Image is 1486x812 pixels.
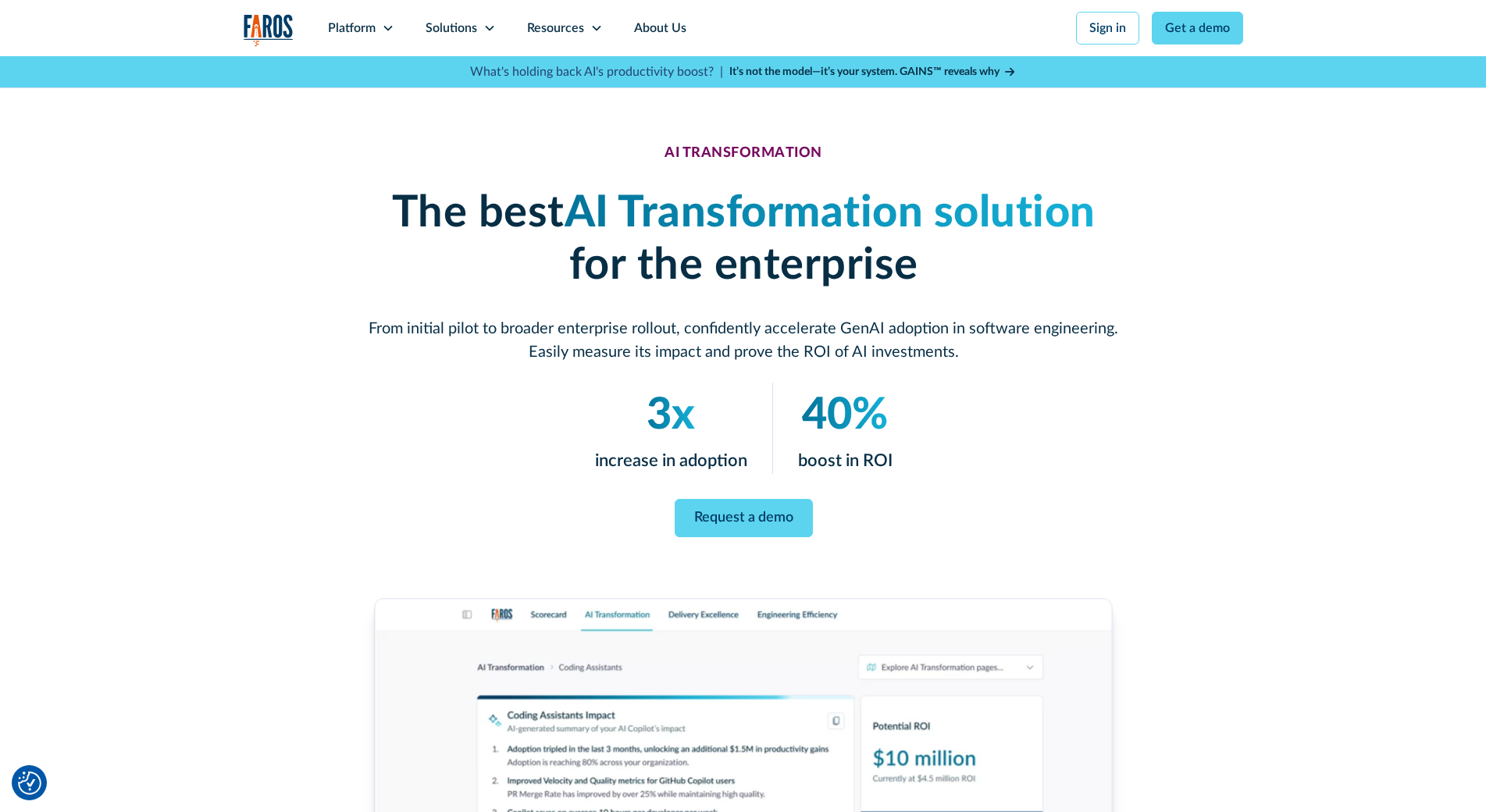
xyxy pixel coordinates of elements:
div: Platform [328,19,376,37]
strong: for the enterprise [568,244,918,287]
a: Request a demo [674,499,812,537]
button: Cookie Settings [18,771,41,795]
em: AI Transformation solution [564,191,1095,235]
em: 3x [647,394,695,437]
em: 40% [802,394,888,437]
a: It’s not the model—it’s your system. GAINS™ reveals why [729,64,1017,80]
a: Sign in [1076,12,1139,45]
a: home [244,14,294,46]
p: What's holding back AI's productivity boost? | [470,62,723,81]
strong: The best [391,191,564,235]
p: boost in ROI [797,448,892,474]
p: increase in adoption [594,448,747,474]
div: Resources [527,19,584,37]
p: From initial pilot to broader enterprise rollout, confidently accelerate GenAI adoption in softwa... [369,317,1118,364]
img: Logo of the analytics and reporting company Faros. [244,14,294,46]
div: Solutions [426,19,477,37]
div: AI TRANSFORMATION [665,145,822,162]
a: Get a demo [1152,12,1243,45]
strong: It’s not the model—it’s your system. GAINS™ reveals why [729,66,1000,77]
img: Revisit consent button [18,771,41,795]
